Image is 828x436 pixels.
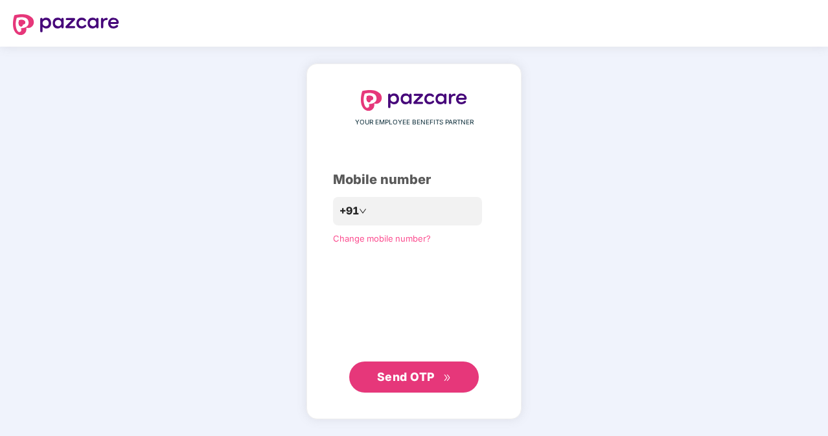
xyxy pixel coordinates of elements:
[443,374,452,382] span: double-right
[333,170,495,190] div: Mobile number
[333,233,431,244] a: Change mobile number?
[339,203,359,219] span: +91
[377,370,435,384] span: Send OTP
[13,14,119,35] img: logo
[355,117,474,128] span: YOUR EMPLOYEE BENEFITS PARTNER
[361,90,467,111] img: logo
[349,361,479,393] button: Send OTPdouble-right
[359,207,367,215] span: down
